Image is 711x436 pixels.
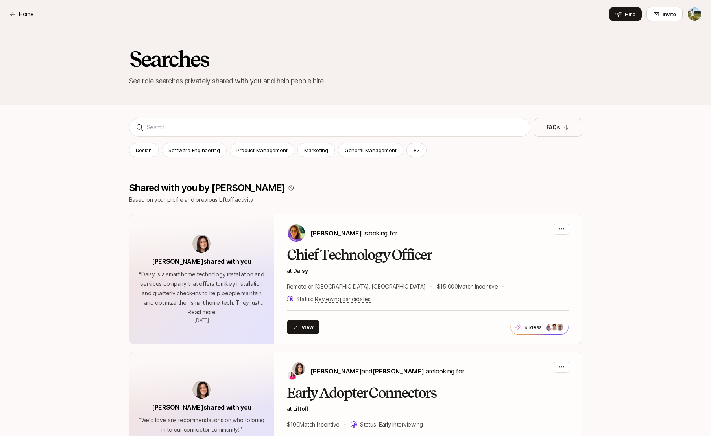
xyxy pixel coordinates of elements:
[288,370,297,380] img: Emma Frane
[510,320,569,335] button: 9 ideas
[437,282,498,291] p: $15,000 Match Incentive
[139,270,265,307] p: “ Daisy is a smart home technology installation and services company that offers turnkey installa...
[19,9,34,19] p: Home
[288,224,305,242] img: Rebecca Hochreiter
[147,123,524,132] input: Search...
[296,294,371,304] p: Status:
[136,146,152,154] p: Design
[287,266,569,276] p: at
[524,323,542,331] p: 9 ideas
[129,47,582,71] h2: Searches
[379,421,423,428] span: Early interviewing
[236,146,288,154] p: Product Management
[129,182,285,193] p: Shared with you by [PERSON_NAME]
[152,258,251,265] span: [PERSON_NAME] shared with you
[287,404,569,414] p: at
[310,367,362,375] span: [PERSON_NAME]
[688,7,701,21] img: Tyler Kieft
[129,75,582,86] p: See role searches privately shared with you and help people hire
[293,267,308,274] a: Daisy
[287,385,569,401] h2: Early Adopter Connectors
[188,307,215,317] button: Read more
[194,317,209,323] span: June 10, 2025 10:00am
[534,118,582,137] button: FAQs
[687,7,702,21] button: Tyler Kieft
[551,324,558,331] img: c3894d86_b3f1_4e23_a0e4_4d923f503b0e.jpg
[310,229,362,237] span: [PERSON_NAME]
[287,282,426,291] p: Remote or [GEOGRAPHIC_DATA], [GEOGRAPHIC_DATA]
[625,10,635,18] span: Hire
[315,296,370,303] span: Reviewing candidates
[287,320,320,334] button: View
[287,247,569,263] h2: Chief Technology Officer
[192,235,211,253] img: avatar-url
[557,324,564,331] img: ACg8ocJgLS4_X9rs-p23w7LExaokyEoWgQo9BGx67dOfttGDosg=s160-c
[345,146,397,154] p: General Management
[304,146,328,154] p: Marketing
[188,309,215,315] span: Read more
[546,324,553,331] img: ACg8ocInyrGrb4MC9uz50sf4oDbeg82BTXgt_Vgd6-yBkTRc-xTs8ygV=s160-c
[192,381,211,399] img: avatar-url
[154,196,183,203] a: your profile
[287,420,340,429] p: $100 Match Incentive
[646,7,683,21] button: Invite
[292,362,305,375] img: Eleanor Morgan
[360,420,423,429] p: Status:
[609,7,642,21] button: Hire
[362,367,424,375] span: and
[152,403,251,411] span: [PERSON_NAME] shared with you
[310,228,397,238] p: is looking for
[168,146,220,154] p: Software Engineering
[310,366,464,376] p: are looking for
[129,195,582,204] p: Based on and previous Liftoff activity
[663,10,676,18] span: Invite
[139,416,265,434] p: “ We'd love any recommendations on who to bring in to our connector community! ”
[406,143,427,157] button: +7
[293,405,308,412] span: Liftoff
[372,367,424,375] span: [PERSON_NAME]
[547,123,560,132] p: FAQs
